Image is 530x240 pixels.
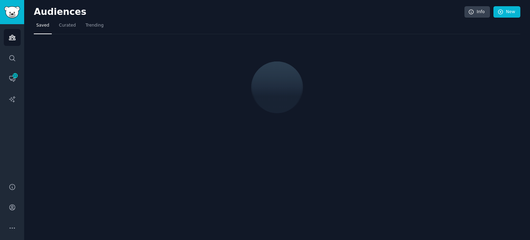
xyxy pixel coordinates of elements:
[59,22,76,29] span: Curated
[12,73,18,78] span: 11
[36,22,49,29] span: Saved
[83,20,106,34] a: Trending
[57,20,78,34] a: Curated
[34,7,464,18] h2: Audiences
[86,22,104,29] span: Trending
[493,6,520,18] a: New
[4,6,20,18] img: GummySearch logo
[464,6,490,18] a: Info
[4,70,21,87] a: 11
[34,20,52,34] a: Saved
